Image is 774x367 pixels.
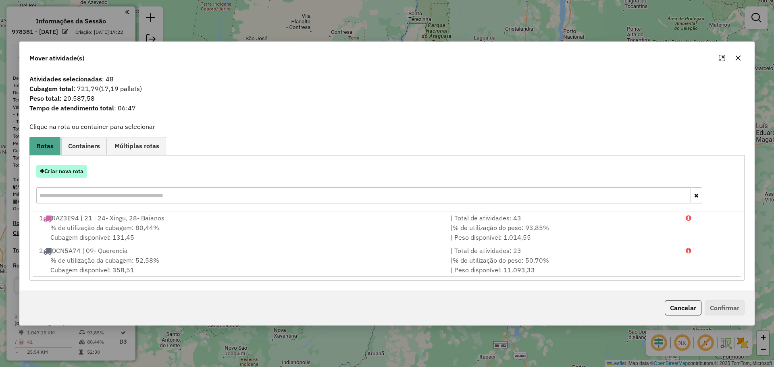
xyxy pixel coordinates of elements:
button: Maximize [716,52,728,64]
strong: Tempo de atendimento total [29,104,114,112]
span: % de utilização do peso: 50,70% [453,256,549,264]
div: Cubagem disponível: 131,45 [34,223,446,242]
div: | | Peso disponível: 1.014,55 [446,223,681,242]
strong: Cubagem total [29,85,73,93]
div: 1 [34,213,446,223]
button: Cancelar [665,300,701,315]
span: % de utilização do peso: 93,85% [453,224,549,232]
span: : 20.587,58 [25,93,749,103]
span: (17,19 pallets) [99,85,142,93]
label: Clique na rota ou container para selecionar [29,122,155,131]
div: | Total de atividades: 43 [446,213,681,223]
span: RAZ3E94 | 21 | 24- Xingu, 28- Baianos [52,214,164,222]
div: | | Peso disponível: 11.093,33 [446,255,681,275]
i: Porcentagens após mover as atividades: Cubagem: 148,05% Peso: 142,20% [686,247,691,254]
span: : 721,79 [25,84,749,93]
span: Containers [68,143,100,149]
span: % de utilização da cubagem: 52,58% [50,256,159,264]
button: Criar nova rota [36,165,87,178]
div: Cubagem disponível: 358,51 [34,255,446,275]
strong: Atividades selecionadas [29,75,102,83]
span: : 06:47 [25,103,749,113]
strong: Peso total [29,94,60,102]
div: 2 QCN5A74 | 09- Querencia [34,246,446,255]
i: Porcentagens após mover as atividades: Cubagem: 187,85% Peso: 218,62% [686,215,691,221]
span: Rotas [36,143,54,149]
span: Múltiplas rotas [114,143,159,149]
span: : 48 [25,74,749,84]
span: Mover atividade(s) [29,53,84,63]
span: % de utilização da cubagem: 80,44% [50,224,159,232]
div: | Total de atividades: 23 [446,246,681,255]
